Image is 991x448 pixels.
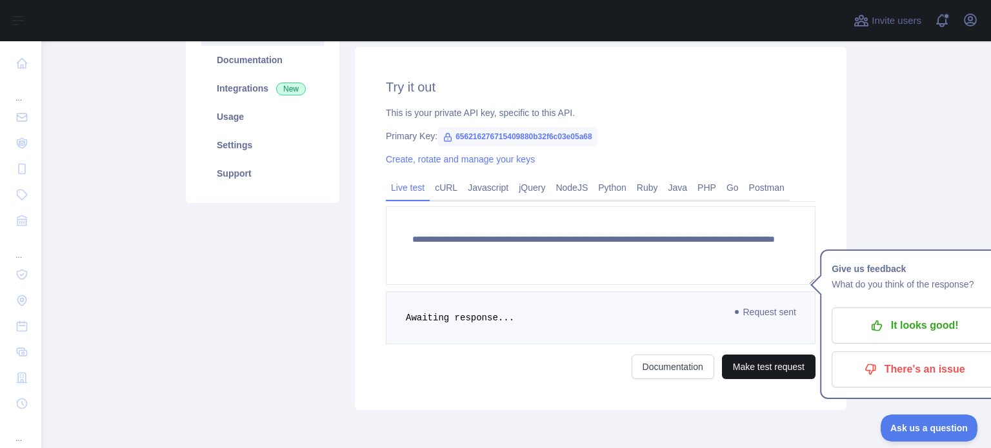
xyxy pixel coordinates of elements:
a: Ruby [632,177,663,198]
div: ... [10,77,31,103]
span: New [276,83,306,95]
div: Primary Key: [386,130,816,142]
iframe: Toggle Customer Support [881,414,978,442]
a: Integrations New [201,74,324,102]
span: 656216276715409880b32f6c03e05a68 [437,127,597,146]
div: ... [10,418,31,443]
div: ... [10,235,31,260]
a: Java [663,177,693,198]
a: Usage [201,102,324,131]
button: Invite users [851,10,924,31]
a: cURL [430,177,463,198]
span: Request sent [729,304,803,320]
div: This is your private API key, specific to this API. [386,106,816,119]
a: Support [201,159,324,188]
p: It looks good! [841,315,987,336]
h2: Try it out [386,78,816,96]
a: PHP [692,177,721,198]
a: Settings [201,131,324,159]
a: Javascript [463,177,514,198]
a: Postman [744,177,790,198]
p: There's an issue [841,358,987,380]
a: Documentation [632,355,714,379]
a: Go [721,177,744,198]
a: jQuery [514,177,550,198]
a: Live test [386,177,430,198]
span: Invite users [872,14,921,28]
a: NodeJS [550,177,593,198]
span: Awaiting response... [406,313,514,323]
a: Documentation [201,46,324,74]
a: Create, rotate and manage your keys [386,154,535,164]
button: Make test request [722,355,816,379]
a: Python [593,177,632,198]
